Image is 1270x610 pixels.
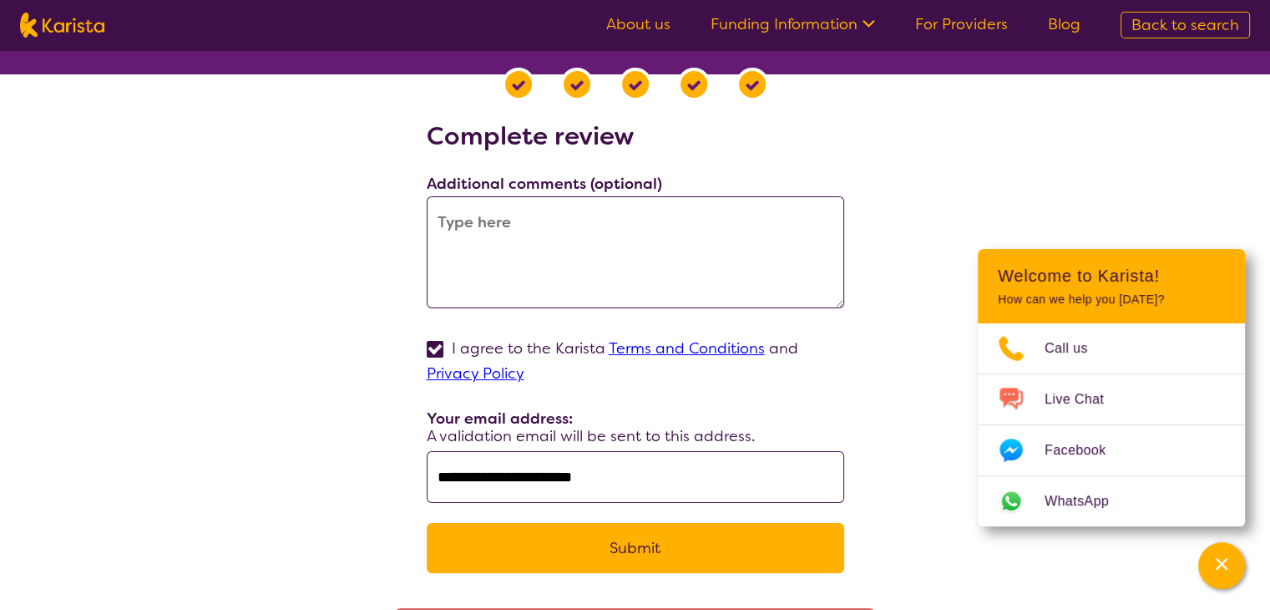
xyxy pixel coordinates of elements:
[1131,15,1239,35] span: Back to search
[427,338,798,384] label: I agree to the Karista and
[427,426,844,446] p: A validation email will be sent to this address.
[1045,438,1126,463] span: Facebook
[978,323,1245,526] ul: Choose channel
[998,292,1225,307] p: How can we help you [DATE]?
[427,174,662,194] label: Additional comments (optional)
[978,249,1245,526] div: Channel Menu
[1198,542,1245,589] button: Channel Menu
[711,14,875,34] a: Funding Information
[427,409,573,429] label: Your email address:
[609,338,765,358] a: Terms and Conditions
[606,14,670,34] a: About us
[427,363,524,384] a: Privacy Policy
[1048,14,1080,34] a: Blog
[1121,12,1250,38] a: Back to search
[998,266,1225,286] h2: Welcome to Karista!
[427,523,844,573] button: Submit
[1045,387,1124,412] span: Live Chat
[1045,489,1129,514] span: WhatsApp
[1045,336,1108,361] span: Call us
[427,121,844,151] h2: Complete review
[20,13,104,38] img: Karista logo
[915,14,1008,34] a: For Providers
[978,476,1245,526] a: Web link opens in a new tab.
